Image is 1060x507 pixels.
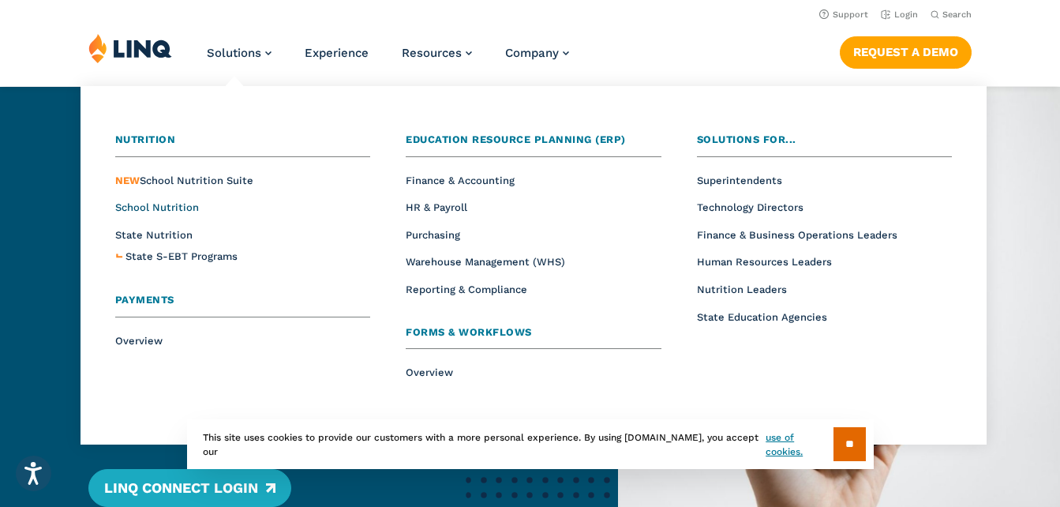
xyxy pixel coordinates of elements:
a: Payments [115,292,370,317]
span: Solutions [207,46,261,60]
span: Solutions for... [697,133,796,145]
a: Reporting & Compliance [406,284,527,295]
a: NEWSchool Nutrition Suite [115,175,253,186]
a: Overview [115,335,163,347]
a: State Nutrition [115,229,193,241]
a: Human Resources Leaders [697,256,832,268]
span: Education Resource Planning (ERP) [406,133,626,145]
a: State Education Agencies [697,311,827,323]
a: Technology Directors [697,201,803,213]
a: Solutions [207,46,272,60]
span: State S-EBT Programs [125,250,238,262]
span: NEW [115,175,140,186]
span: Resources [402,46,462,60]
a: Superintendents [697,175,782,186]
a: Overview [406,366,453,378]
span: Nutrition [115,133,176,145]
a: Forms & Workflows [406,325,661,350]
a: Resources [402,46,472,60]
a: Purchasing [406,229,460,241]
a: use of cookies. [766,430,833,459]
a: Nutrition [115,132,370,157]
button: Open Search Bar [931,9,972,21]
span: Company [505,46,559,60]
a: Education Resource Planning (ERP) [406,132,661,157]
span: School Nutrition Suite [115,175,253,186]
img: LINQ | K‑12 Software [88,33,172,63]
a: Solutions for... [697,132,952,157]
a: Login [881,9,918,20]
a: Request a Demo [840,36,972,68]
span: Search [942,9,972,20]
a: State S-EBT Programs [125,249,238,265]
a: Company [505,46,569,60]
a: Finance & Accounting [406,175,515,186]
span: Forms & Workflows [406,326,532,338]
a: Experience [305,46,369,60]
span: Payments [115,294,174,306]
nav: Button Navigation [840,33,972,68]
a: Finance & Business Operations Leaders [697,229,897,241]
a: Nutrition Leaders [697,284,787,295]
a: School Nutrition [115,201,199,213]
nav: Primary Navigation [207,33,569,85]
div: This site uses cookies to provide our customers with a more personal experience. By using [DOMAIN... [187,419,874,469]
a: Support [819,9,868,20]
a: Warehouse Management (WHS) [406,256,565,268]
a: HR & Payroll [406,201,467,213]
